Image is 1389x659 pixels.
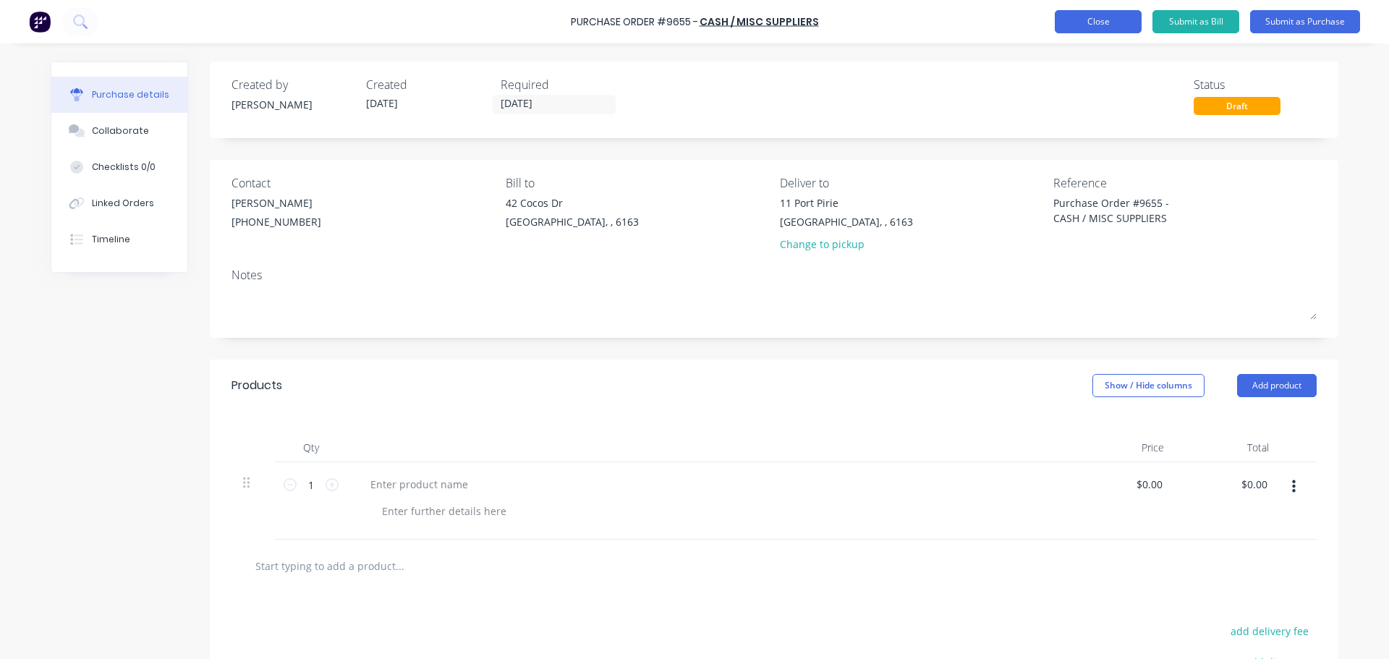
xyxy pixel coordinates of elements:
[780,195,913,211] div: 11 Port Pirie
[1053,195,1234,228] textarea: Purchase Order #9655 - CASH / MISC SUPPLIERS
[51,149,187,185] button: Checklists 0/0
[231,195,321,211] div: [PERSON_NAME]
[700,14,819,29] a: CASH / MISC SUPPLIERS
[231,76,354,93] div: Created by
[51,185,187,221] button: Linked Orders
[780,237,913,252] div: Change to pickup
[92,197,154,210] div: Linked Orders
[506,214,639,229] div: [GEOGRAPHIC_DATA], , 6163
[51,113,187,149] button: Collaborate
[92,161,156,174] div: Checklists 0/0
[571,14,698,30] div: Purchase Order #9655 -
[1250,10,1360,33] button: Submit as Purchase
[231,214,321,229] div: [PHONE_NUMBER]
[780,174,1043,192] div: Deliver to
[1053,174,1317,192] div: Reference
[1237,374,1317,397] button: Add product
[275,433,347,462] div: Qty
[92,124,149,137] div: Collaborate
[1176,433,1280,462] div: Total
[255,551,544,580] input: Start typing to add a product...
[1222,621,1317,640] button: add delivery fee
[506,195,639,211] div: 42 Cocos Dr
[780,214,913,229] div: [GEOGRAPHIC_DATA], , 6163
[29,11,51,33] img: Factory
[231,174,495,192] div: Contact
[1071,433,1176,462] div: Price
[366,76,489,93] div: Created
[1152,10,1239,33] button: Submit as Bill
[51,77,187,113] button: Purchase details
[231,377,282,394] div: Products
[501,76,624,93] div: Required
[1194,76,1317,93] div: Status
[231,97,354,112] div: [PERSON_NAME]
[1055,10,1142,33] button: Close
[1194,97,1280,115] div: Draft
[51,221,187,258] button: Timeline
[506,174,769,192] div: Bill to
[231,266,1317,284] div: Notes
[92,88,169,101] div: Purchase details
[92,233,130,246] div: Timeline
[1092,374,1205,397] button: Show / Hide columns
